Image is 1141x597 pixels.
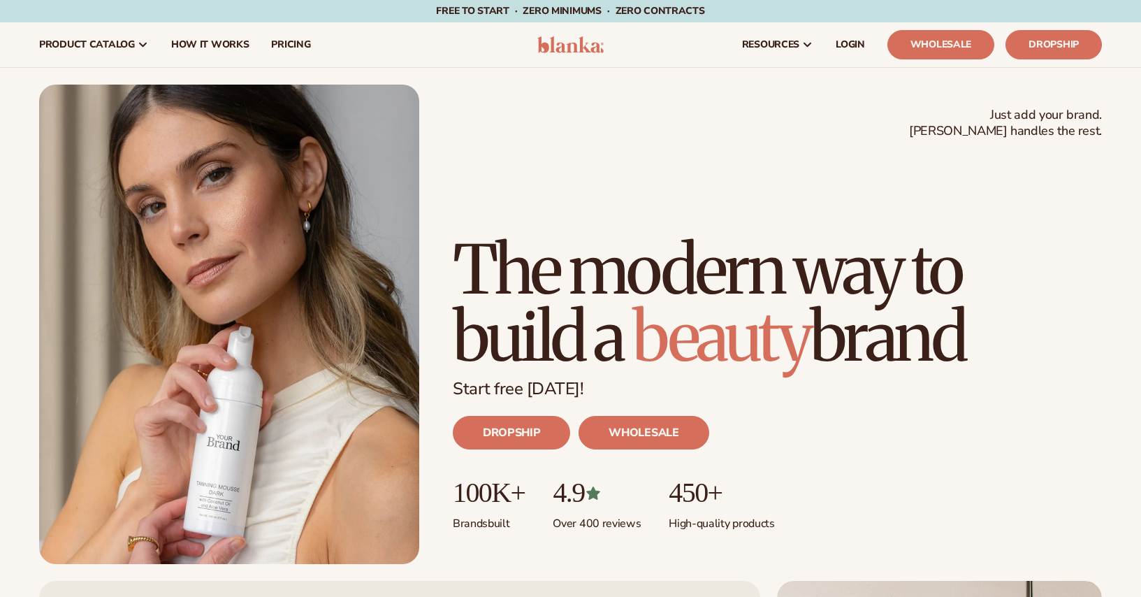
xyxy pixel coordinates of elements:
[553,508,641,531] p: Over 400 reviews
[453,477,525,508] p: 100K+
[453,236,1102,371] h1: The modern way to build a brand
[909,107,1102,140] span: Just add your brand. [PERSON_NAME] handles the rest.
[537,36,604,53] img: logo
[160,22,261,67] a: How It Works
[887,30,994,59] a: Wholesale
[271,39,310,50] span: pricing
[742,39,799,50] span: resources
[28,22,160,67] a: product catalog
[171,39,249,50] span: How It Works
[579,416,708,449] a: WHOLESALE
[669,508,774,531] p: High-quality products
[824,22,876,67] a: LOGIN
[553,477,641,508] p: 4.9
[669,477,774,508] p: 450+
[436,4,704,17] span: Free to start · ZERO minimums · ZERO contracts
[260,22,321,67] a: pricing
[39,39,135,50] span: product catalog
[39,85,419,564] img: Blanka hero private label beauty Female holding tanning mousse
[632,295,810,379] span: beauty
[453,508,525,531] p: Brands built
[453,379,1102,399] p: Start free [DATE]!
[453,416,570,449] a: DROPSHIP
[836,39,865,50] span: LOGIN
[731,22,824,67] a: resources
[1005,30,1102,59] a: Dropship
